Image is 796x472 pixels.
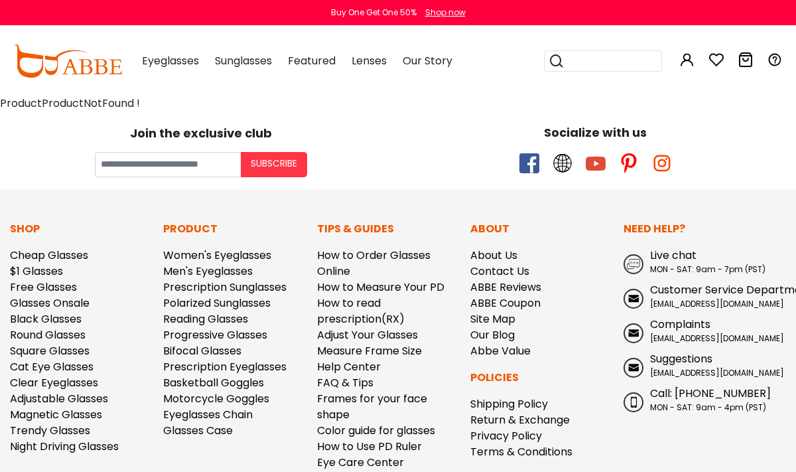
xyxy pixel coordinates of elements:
a: Live chat MON - SAT: 9am - 7pm (PST) [624,248,786,275]
div: Buy One Get One 50% [331,7,417,19]
button: Subscribe [241,152,307,177]
a: Abbe Value [470,343,531,358]
a: Basketball Goggles [163,375,264,390]
a: Polarized Sunglasses [163,295,271,311]
span: [EMAIL_ADDRESS][DOMAIN_NAME] [650,367,784,378]
a: Eyeglasses Chain [163,407,253,422]
span: MON - SAT: 9am - 7pm (PST) [650,264,765,275]
a: Bifocal Glasses [163,343,241,358]
a: Complaints [EMAIL_ADDRESS][DOMAIN_NAME] [624,317,786,345]
p: Tips & Guides [317,221,457,237]
a: Call: [PHONE_NUMBER] MON - SAT: 9am - 4pm (PST) [624,386,786,414]
a: Free Glasses [10,279,77,295]
a: Clear Eyeglasses [10,375,98,390]
span: pinterest [619,153,639,173]
a: ABBE Reviews [470,279,541,295]
span: Complaints [650,317,710,332]
p: Need Help? [624,221,786,237]
span: Call: [PHONE_NUMBER] [650,386,771,401]
a: Our Blog [470,327,515,343]
span: instagram [652,153,672,173]
a: ABBE Coupon [470,295,541,311]
span: Lenses [352,53,387,68]
span: Sunglasses [215,53,272,68]
a: Trendy Glasses [10,423,90,438]
a: Motorcycle Goggles [163,391,269,406]
a: About Us [470,248,517,263]
span: Eyeglasses [142,53,199,68]
input: Your email [95,152,241,177]
div: Shop now [425,7,466,19]
a: Terms & Conditions [470,444,572,459]
a: Eye Care Center [317,455,404,470]
p: Product [163,221,303,237]
a: Prescription Sunglasses [163,279,287,295]
a: Help Center [317,359,381,374]
a: Progressive Glasses [163,327,267,343]
p: About [470,221,610,237]
span: youtube [586,153,606,173]
a: Prescription Eyeglasses [163,359,287,374]
a: Adjustable Glasses [10,391,108,406]
a: Cat Eye Glasses [10,359,94,374]
a: Round Glasses [10,327,86,343]
span: [EMAIL_ADDRESS][DOMAIN_NAME] [650,298,784,309]
div: Join the exclusive club [10,121,391,142]
p: Policies [470,370,610,386]
a: Square Glasses [10,343,90,358]
a: Black Glasses [10,311,82,327]
a: Shipping Policy [470,396,548,412]
a: Cheap Glasses [10,248,88,263]
a: Return & Exchange [470,412,570,428]
a: Magnetic Glasses [10,407,102,422]
a: $1 Glasses [10,264,63,279]
div: Socialize with us [405,123,786,141]
span: Featured [288,53,336,68]
span: Live chat [650,248,696,263]
span: Suggestions [650,351,712,366]
a: Suggestions [EMAIL_ADDRESS][DOMAIN_NAME] [624,351,786,379]
img: abbeglasses.com [13,44,122,78]
span: MON - SAT: 9am - 4pm (PST) [650,402,766,413]
a: Shop now [419,7,466,18]
a: Site Map [470,311,515,327]
span: twitter [553,153,572,173]
a: Night Driving Glasses [10,439,119,454]
a: Contact Us [470,264,529,279]
p: Shop [10,221,150,237]
a: Frames for your face shape [317,391,427,422]
a: Measure Frame Size [317,343,422,358]
a: FAQ & Tips [317,375,373,390]
a: How to Use PD Ruler [317,439,422,454]
a: How to Measure Your PD [317,279,444,295]
a: Adjust Your Glasses [317,327,418,343]
a: Glasses Case [163,423,233,438]
a: Privacy Policy [470,428,542,443]
span: facebook [519,153,539,173]
a: How to Order Glasses Online [317,248,431,279]
span: [EMAIL_ADDRESS][DOMAIN_NAME] [650,333,784,344]
a: Men's Eyeglasses [163,264,253,279]
a: Color guide for glasses [317,423,435,438]
a: Women's Eyeglasses [163,248,271,263]
a: Reading Glasses [163,311,248,327]
a: Customer Service Department [EMAIL_ADDRESS][DOMAIN_NAME] [624,282,786,310]
a: How to read prescription(RX) [317,295,405,327]
a: Glasses Onsale [10,295,90,311]
span: Our Story [403,53,452,68]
